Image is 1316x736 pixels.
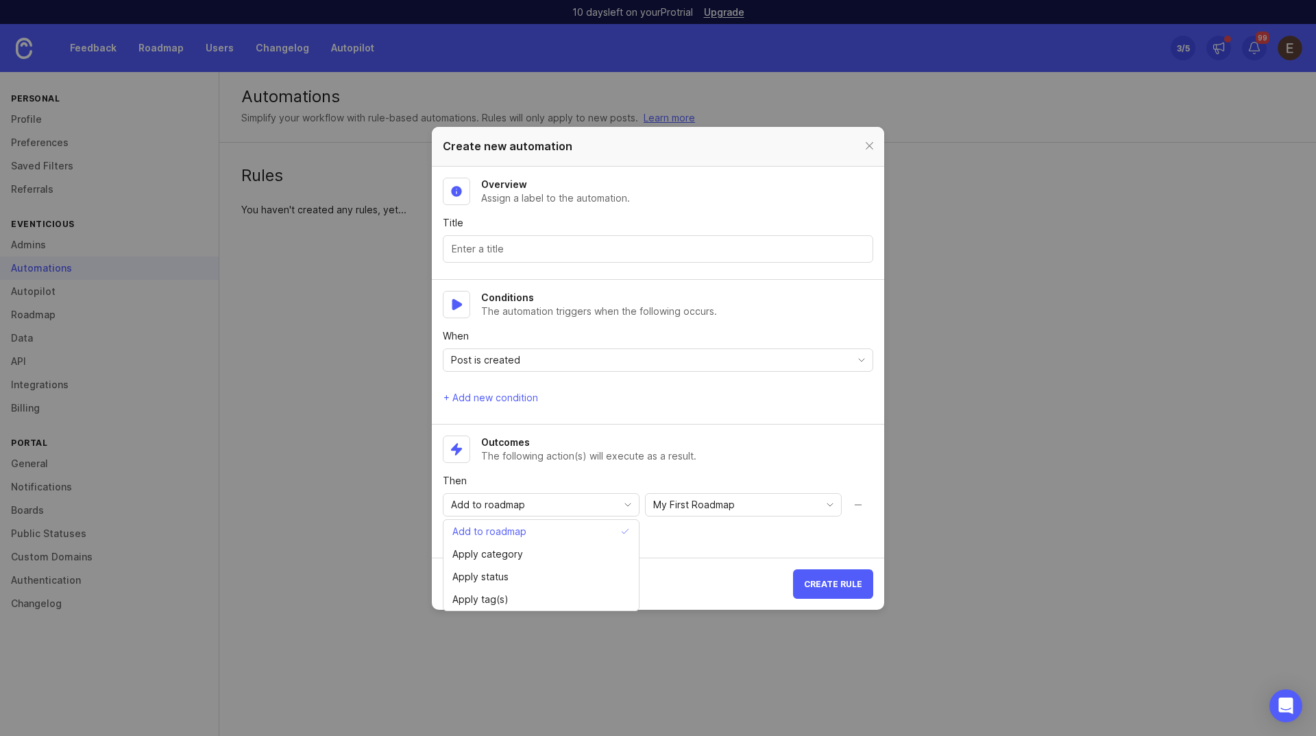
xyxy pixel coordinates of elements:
[443,217,463,228] span: Title
[452,592,509,607] span: Apply tag(s)
[451,353,520,368] span: Post is created
[481,291,717,305] h2: Conditions
[653,497,735,512] span: My First Roadmap
[443,474,873,488] p: Then
[851,355,873,366] svg: toggle icon
[443,391,538,405] span: + Add new condition
[481,449,696,463] p: The following action(s) will execute as a result.
[847,493,869,517] button: Remove action
[481,191,630,205] p: Assign a label to the automation.
[645,493,842,517] div: toggle menu
[793,569,873,599] button: Create rule
[819,499,841,510] svg: toggle icon
[452,547,523,562] span: Apply category
[452,524,526,539] span: Add to roadmap
[452,241,864,257] input: Enter a title
[452,569,509,584] span: Apply status
[443,329,469,343] span: When
[617,499,639,510] svg: toggle icon
[443,139,572,153] span: Create new automation
[481,436,696,449] h2: Outcomes
[481,305,717,318] p: The automation triggers when the following occurs.
[443,388,539,407] button: + Add new condition
[1269,689,1302,722] div: Open Intercom Messenger
[443,493,639,517] div: toggle menu
[804,579,862,589] span: Create rule
[451,497,525,512] span: Add to roadmap
[443,348,873,372] div: toggle menu
[481,178,630,191] h2: Overview
[620,527,635,536] svg: check icon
